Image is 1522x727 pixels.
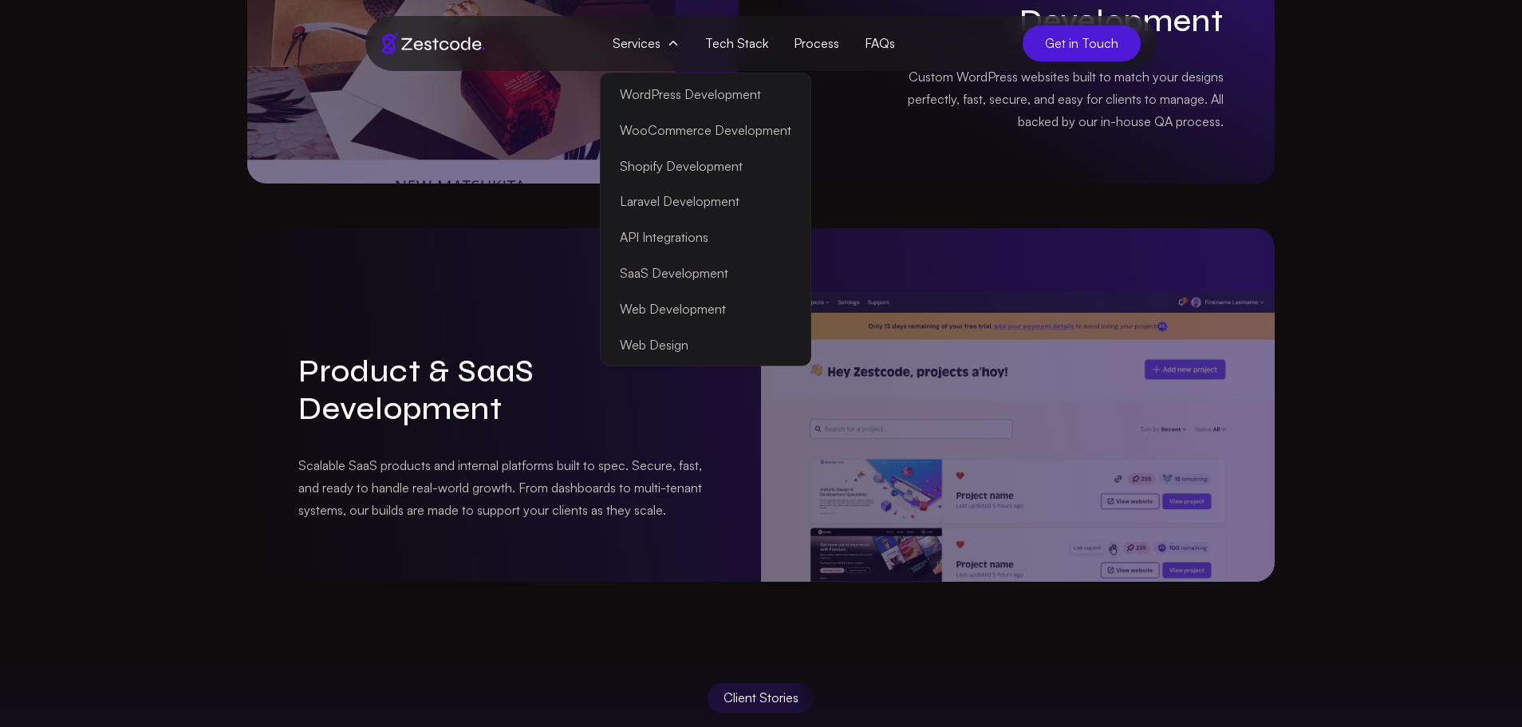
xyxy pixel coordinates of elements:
[604,148,807,184] a: Shopify Development
[298,353,710,428] h3: Product & SaaS Development
[604,113,807,148] a: WooCommerce Development
[604,184,807,219] a: Laravel Development
[604,326,807,362] a: Web Design
[852,29,908,58] a: FAQs
[381,33,485,54] img: Brand logo of zestcode digital
[1023,26,1141,61] a: Get in Touch
[692,29,781,58] a: Tech Stack
[604,77,807,113] a: WordPress Development
[298,453,710,520] p: Scalable SaaS products and internal platforms built to spec. Secure, fast, and ready to handle re...
[708,683,814,713] div: Client Stories
[604,291,807,327] a: Web Development
[247,228,1275,581] a: Product & SaaS DevelopmentScalable SaaS products and internal platforms built to spec. Secure, fa...
[898,65,1224,132] p: Custom WordPress websites built to match your designs perfectly, fast, secure, and easy for clien...
[604,219,807,255] a: API Integrations
[600,29,692,58] span: Services
[761,292,1275,581] img: Product & SaaS Development
[781,29,852,58] a: Process
[604,255,807,291] a: SaaS Development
